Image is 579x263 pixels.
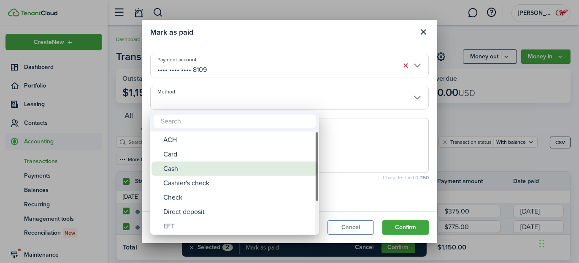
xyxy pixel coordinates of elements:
[163,219,313,233] div: EFT
[163,190,313,205] div: Check
[150,131,319,235] mbsc-wheel: Method
[163,147,313,162] div: Card
[163,205,313,219] div: Direct deposit
[163,176,313,190] div: Cashier's check
[154,115,316,128] input: Search
[163,162,313,176] div: Cash
[163,133,313,147] div: ACH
